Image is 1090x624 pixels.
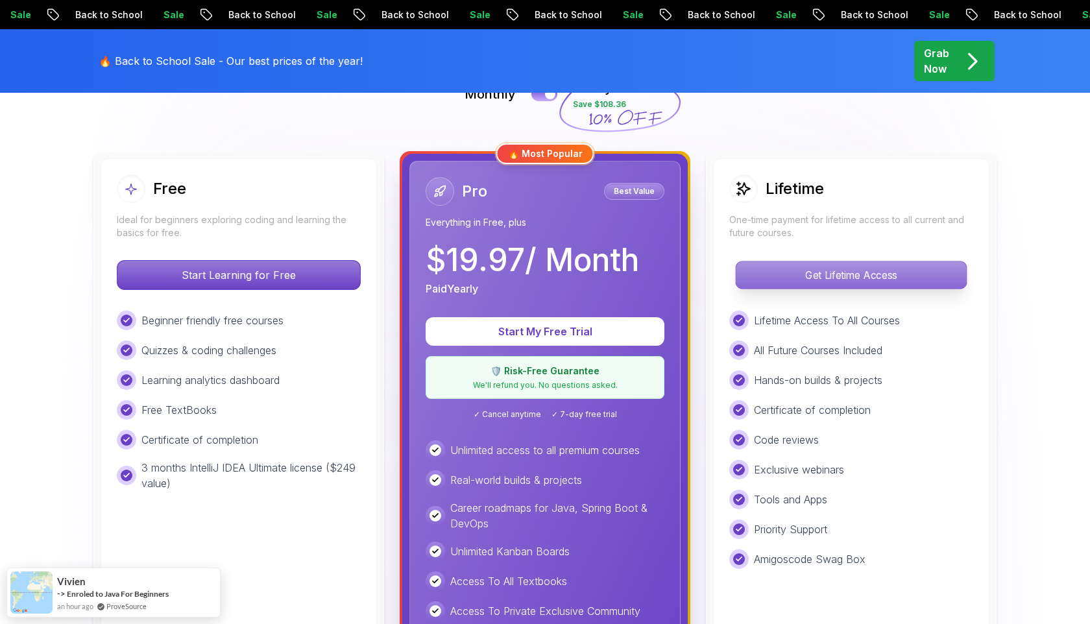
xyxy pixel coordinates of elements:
p: Back to School [213,8,301,21]
span: Vivien [57,576,86,587]
p: Unlimited access to all premium courses [450,442,640,458]
p: Start My Free Trial [441,324,649,339]
p: Everything in Free, plus [426,216,664,229]
p: Sale [607,8,649,21]
span: an hour ago [57,601,93,612]
span: ✓ Cancel anytime [474,409,541,420]
p: Exclusive webinars [754,462,844,477]
p: Code reviews [754,432,819,448]
h2: Pro [462,181,487,202]
p: 🔥 Back to School Sale - Our best prices of the year! [99,53,363,69]
p: Lifetime Access To All Courses [754,313,900,328]
button: Start My Free Trial [426,317,664,346]
button: Get Lifetime Access [735,261,967,289]
p: Tools and Apps [754,492,827,507]
p: We'll refund you. No questions asked. [434,380,656,390]
p: Priority Support [754,522,827,537]
p: Back to School [672,8,760,21]
p: Start Learning for Free [117,261,360,289]
p: 3 months IntelliJ IDEA Ultimate license ($249 value) [141,460,361,491]
p: Sale [760,8,802,21]
p: Access To Private Exclusive Community [450,603,640,619]
p: Learning analytics dashboard [141,372,280,388]
p: Back to School [366,8,454,21]
a: Enroled to Java For Beginners [67,589,169,599]
a: Start My Free Trial [426,325,664,338]
p: Beginner friendly free courses [141,313,284,328]
button: Start Learning for Free [117,260,361,290]
p: Hands-on builds & projects [754,372,882,388]
p: 🛡️ Risk-Free Guarantee [434,365,656,378]
p: Paid Yearly [426,281,478,296]
p: Real-world builds & projects [450,472,582,488]
p: Sale [148,8,189,21]
p: Access To All Textbooks [450,573,567,589]
p: Sale [301,8,343,21]
p: Get Lifetime Access [736,261,966,289]
p: One-time payment for lifetime access to all current and future courses. [729,213,973,239]
p: Certificate of completion [754,402,871,418]
p: Unlimited Kanban Boards [450,544,570,559]
a: ProveSource [106,601,147,612]
p: Career roadmaps for Java, Spring Boot & DevOps [450,500,664,531]
p: Back to School [60,8,148,21]
img: provesource social proof notification image [10,571,53,614]
span: ✓ 7-day free trial [551,409,617,420]
p: Best Value [606,185,662,198]
p: Grab Now [924,45,949,77]
p: Back to School [978,8,1067,21]
a: Start Learning for Free [117,269,361,282]
p: Amigoscode Swag Box [754,551,866,567]
p: Monthly [465,85,516,103]
p: Back to School [519,8,607,21]
p: Sale [454,8,496,21]
span: -> [57,588,66,599]
a: Get Lifetime Access [729,269,973,282]
p: Sale [914,8,955,21]
p: Back to School [825,8,914,21]
h2: Free [153,178,186,199]
p: Quizzes & coding challenges [141,342,276,358]
h2: Lifetime [766,178,824,199]
p: $ 19.97 / Month [426,245,639,276]
p: Free TextBooks [141,402,217,418]
p: Certificate of completion [141,432,258,448]
p: Ideal for beginners exploring coding and learning the basics for free. [117,213,361,239]
p: All Future Courses Included [754,342,882,358]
